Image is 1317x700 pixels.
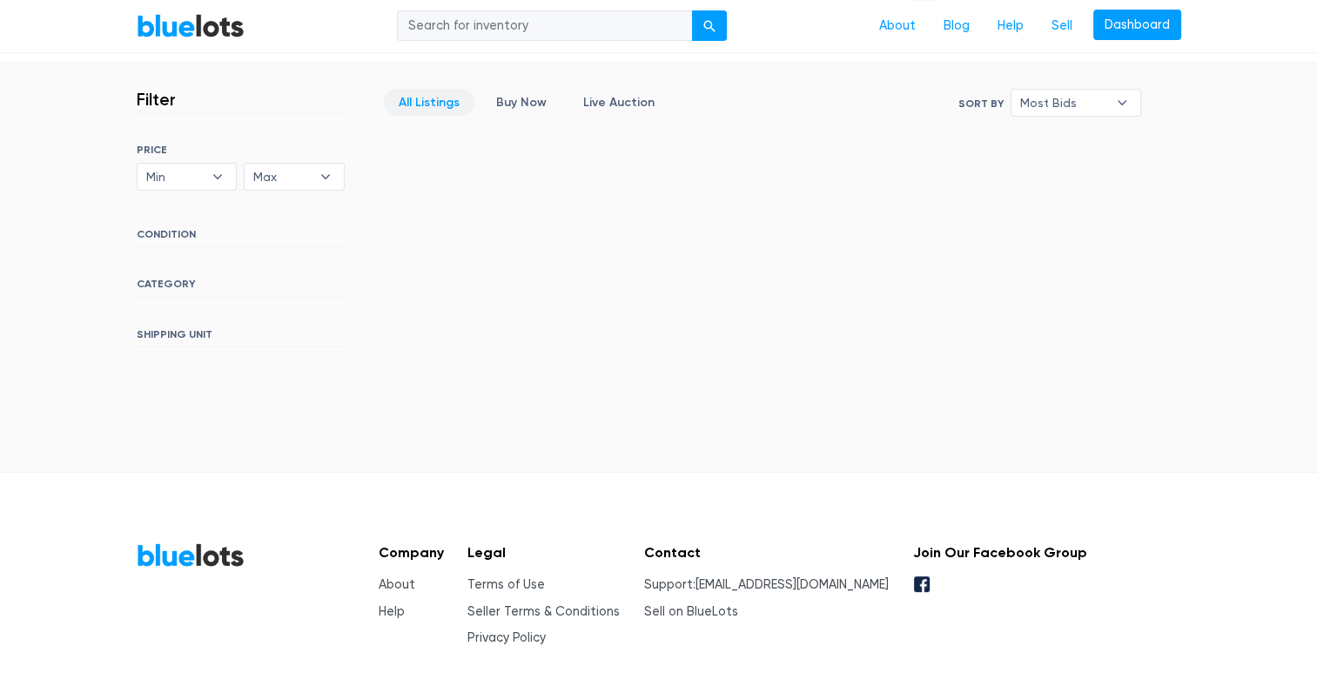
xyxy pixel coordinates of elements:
[912,544,1086,561] h5: Join Our Facebook Group
[1020,90,1107,116] span: Most Bids
[467,577,545,592] a: Terms of Use
[644,544,889,561] h5: Contact
[137,328,345,347] h6: SHIPPING UNIT
[984,10,1038,43] a: Help
[467,630,546,645] a: Privacy Policy
[137,542,245,568] a: BlueLots
[1093,10,1181,41] a: Dashboard
[1104,90,1140,116] b: ▾
[137,13,245,38] a: BlueLots
[865,10,930,43] a: About
[644,575,889,595] li: Support:
[481,89,561,116] a: Buy Now
[137,278,345,297] h6: CATEGORY
[1038,10,1086,43] a: Sell
[199,164,236,190] b: ▾
[146,164,204,190] span: Min
[467,544,620,561] h5: Legal
[695,577,889,592] a: [EMAIL_ADDRESS][DOMAIN_NAME]
[958,96,1004,111] label: Sort By
[384,89,474,116] a: All Listings
[137,228,345,247] h6: CONDITION
[137,144,345,156] h6: PRICE
[644,604,738,619] a: Sell on BlueLots
[379,544,444,561] h5: Company
[307,164,344,190] b: ▾
[467,604,620,619] a: Seller Terms & Conditions
[379,577,415,592] a: About
[397,10,693,42] input: Search for inventory
[568,89,669,116] a: Live Auction
[253,164,311,190] span: Max
[379,604,405,619] a: Help
[930,10,984,43] a: Blog
[137,89,176,110] h3: Filter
